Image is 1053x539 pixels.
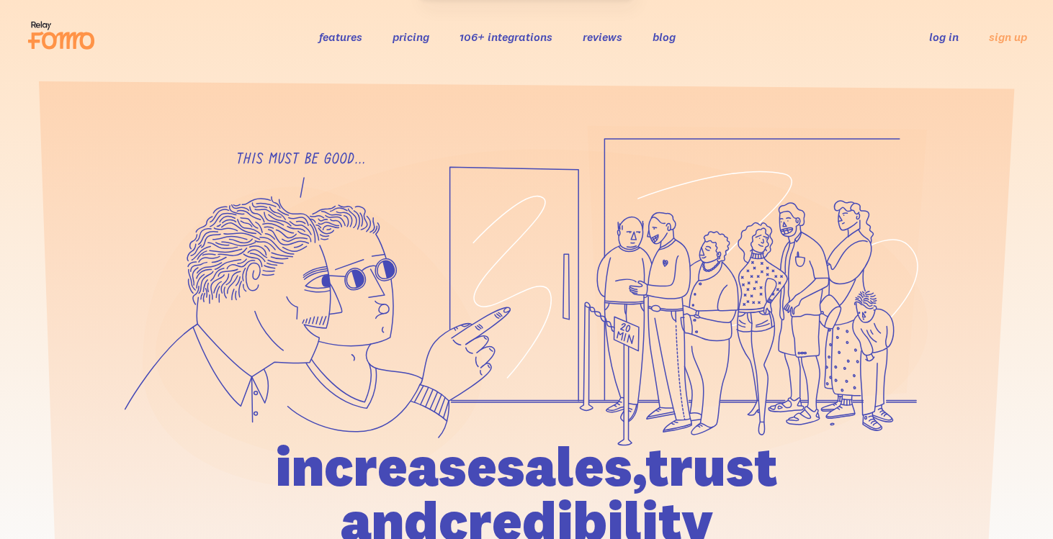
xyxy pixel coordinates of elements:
a: 106+ integrations [460,30,552,44]
a: sign up [989,30,1027,45]
a: pricing [393,30,429,44]
a: features [319,30,362,44]
a: blog [653,30,676,44]
a: reviews [583,30,622,44]
a: log in [929,30,959,44]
